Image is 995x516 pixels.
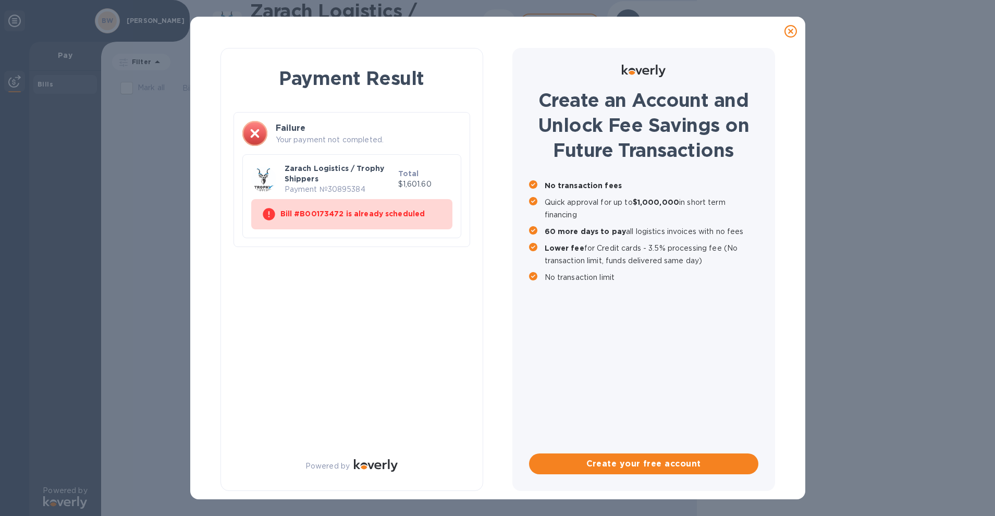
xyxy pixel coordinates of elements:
p: Your payment not completed. [276,134,461,145]
h1: Create an Account and Unlock Fee Savings on Future Transactions [529,88,758,163]
b: Lower fee [545,244,584,252]
button: Create your free account [529,453,758,474]
h1: Payment Result [238,65,466,91]
img: Logo [354,459,398,472]
p: Quick approval for up to in short term financing [545,196,758,221]
p: $1,601.60 [398,179,452,190]
img: Logo [622,65,666,77]
span: Create your free account [537,458,750,470]
b: No transaction fees [545,181,622,190]
p: Payment № 30895384 [285,184,394,195]
p: for Credit cards - 3.5% processing fee (No transaction limit, funds delivered same day) [545,242,758,267]
b: Bill #B00173472 is already scheduled [280,210,425,218]
p: No transaction limit [545,271,758,284]
b: $1,000,000 [633,198,679,206]
h3: Failure [276,122,461,134]
p: Zarach Logistics / Trophy Shippers [285,163,394,184]
b: Total [398,169,419,178]
p: Powered by [305,461,350,472]
b: 60 more days to pay [545,227,627,236]
p: all logistics invoices with no fees [545,225,758,238]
